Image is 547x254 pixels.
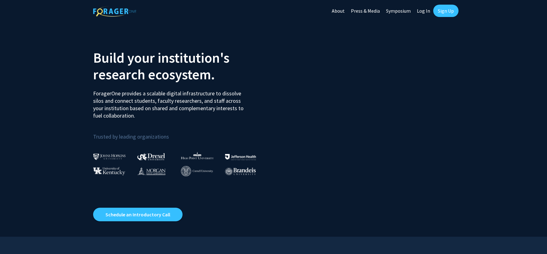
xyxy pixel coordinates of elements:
img: Brandeis University [225,168,256,175]
img: High Point University [181,152,214,159]
a: Opens in a new tab [93,208,183,221]
img: University of Kentucky [93,167,125,175]
img: Johns Hopkins University [93,153,126,160]
img: ForagerOne Logo [93,6,136,17]
img: Morgan State University [137,167,166,175]
p: Trusted by leading organizations [93,124,269,141]
h2: Build your institution's research ecosystem. [93,49,269,83]
a: Sign Up [433,5,459,17]
img: Thomas Jefferson University [225,154,256,160]
p: ForagerOne provides a scalable digital infrastructure to dissolve silos and connect students, fac... [93,85,248,119]
img: Cornell University [181,166,213,176]
img: Drexel University [137,153,165,160]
